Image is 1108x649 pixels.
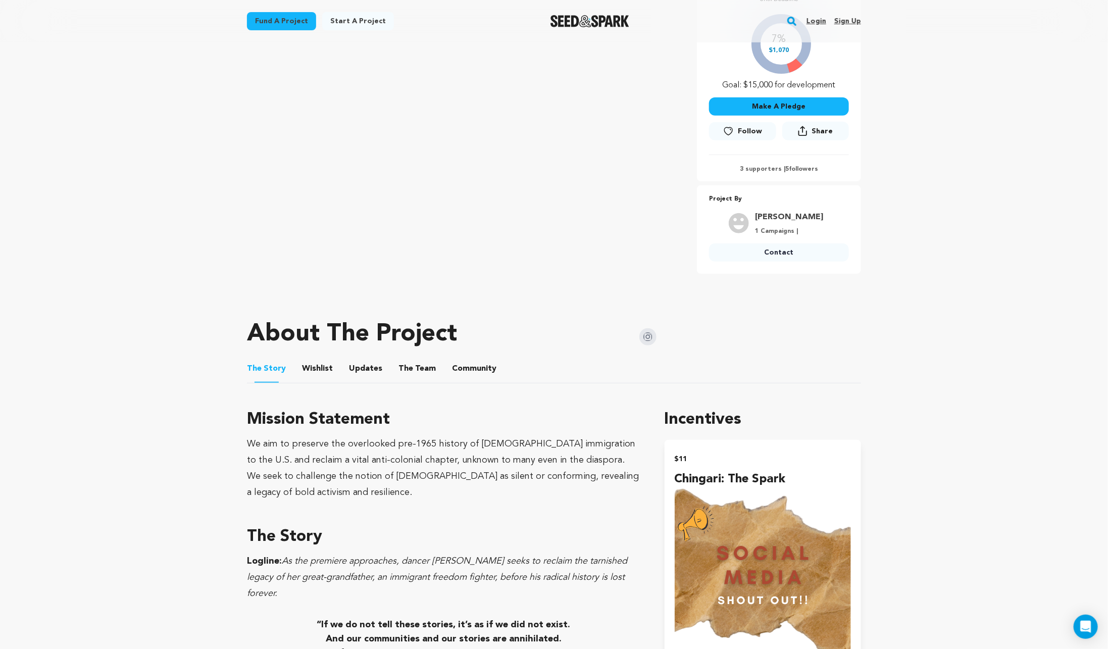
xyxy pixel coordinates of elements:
[729,213,749,233] img: user.png
[247,322,457,346] h1: About The Project
[550,15,630,27] a: Seed&Spark Homepage
[247,436,640,501] div: We aim to preserve the overlooked pre-1965 history of [DEMOGRAPHIC_DATA] immigration to the U.S. ...
[247,408,640,432] h3: Mission Statement
[317,620,570,629] span: “If we do not tell these stories, it’s as if we did not exist.
[709,243,849,262] a: Contact
[326,634,562,643] span: And our communities and our stories are annihilated.
[639,328,657,345] img: Seed&Spark Instagram Icon
[709,165,849,173] p: 3 supporters | followers
[247,363,262,375] span: The
[452,363,496,375] span: Community
[349,363,382,375] span: Updates
[665,408,861,432] h1: Incentives
[834,13,861,29] a: Sign up
[247,525,640,549] h3: The Story
[550,15,630,27] img: Seed&Spark Logo Dark Mode
[398,363,436,375] span: Team
[782,122,849,144] span: Share
[755,211,823,223] a: Goto Suryaneni Priyanka profile
[812,126,833,136] span: Share
[1074,615,1098,639] div: Open Intercom Messenger
[709,97,849,116] button: Make A Pledge
[709,193,849,205] p: Project By
[398,363,413,375] span: The
[785,166,789,172] span: 5
[807,13,826,29] a: Login
[675,470,851,488] h4: Chingari: The Spark
[782,122,849,140] button: Share
[755,227,823,235] p: 1 Campaigns |
[302,363,333,375] span: Wishlist
[247,363,286,375] span: Story
[675,452,851,466] h2: $11
[322,12,394,30] a: Start a project
[738,126,762,136] span: Follow
[247,12,316,30] a: Fund a project
[709,122,776,140] a: Follow
[247,557,282,566] strong: Logline:
[247,557,627,598] em: As the premiere approaches, dancer [PERSON_NAME] seeks to reclaim the tarnished legacy of her gre...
